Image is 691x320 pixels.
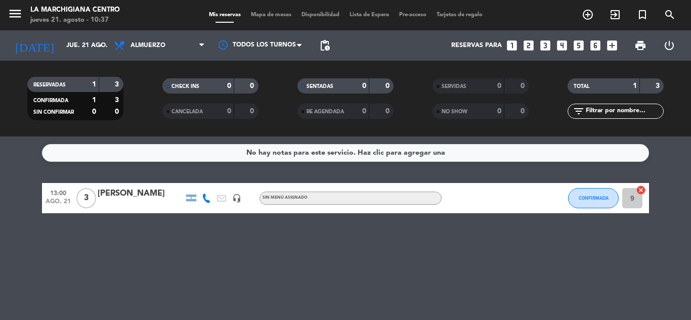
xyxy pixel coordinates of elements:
i: menu [8,6,23,21]
div: La Marchigiana Centro [30,5,120,15]
strong: 0 [497,108,501,115]
span: CONFIRMADA [579,195,609,201]
span: Pre-acceso [394,12,431,18]
span: Tarjetas de regalo [431,12,488,18]
i: add_circle_outline [582,9,594,21]
strong: 0 [250,108,256,115]
strong: 3 [656,82,662,89]
div: No hay notas para este servicio. Haz clic para agregar una [246,147,445,159]
strong: 0 [92,108,96,115]
strong: 0 [227,82,231,89]
span: Reservas para [451,42,502,49]
span: RESERVADAS [33,82,66,87]
span: SIN CONFIRMAR [33,110,74,115]
i: cancel [636,185,646,195]
span: SENTADAS [307,84,333,89]
i: power_settings_new [663,39,675,52]
i: looks_one [505,39,519,52]
span: Lista de Espera [344,12,394,18]
i: exit_to_app [609,9,621,21]
strong: 0 [250,82,256,89]
i: looks_two [522,39,535,52]
i: headset_mic [232,194,241,203]
button: menu [8,6,23,25]
i: add_box [606,39,619,52]
strong: 3 [115,97,121,104]
span: Disponibilidad [296,12,344,18]
span: ago. 21 [46,198,71,210]
i: arrow_drop_down [94,39,106,52]
i: [DATE] [8,34,61,57]
span: CANCELADA [171,109,203,114]
strong: 1 [633,82,637,89]
i: looks_4 [555,39,569,52]
span: CONFIRMADA [33,98,68,103]
i: turned_in_not [636,9,649,21]
span: Almuerzo [131,42,165,49]
span: CHECK INS [171,84,199,89]
i: filter_list [573,105,585,117]
strong: 0 [385,108,392,115]
strong: 0 [521,82,527,89]
span: pending_actions [319,39,331,52]
div: [PERSON_NAME] [98,187,184,200]
span: Mis reservas [204,12,246,18]
div: jueves 21. agosto - 10:37 [30,15,120,25]
strong: 0 [385,82,392,89]
button: CONFIRMADA [568,188,619,208]
span: 13:00 [46,187,71,198]
i: looks_6 [589,39,602,52]
i: search [664,9,676,21]
span: RE AGENDADA [307,109,344,114]
span: NO SHOW [442,109,467,114]
strong: 1 [92,97,96,104]
strong: 0 [227,108,231,115]
span: TOTAL [574,84,589,89]
div: LOG OUT [655,30,683,61]
span: Mapa de mesas [246,12,296,18]
span: SERVIDAS [442,84,466,89]
i: looks_3 [539,39,552,52]
strong: 0 [521,108,527,115]
strong: 0 [497,82,501,89]
input: Filtrar por nombre... [585,106,663,117]
span: 3 [76,188,96,208]
i: looks_5 [572,39,585,52]
strong: 3 [115,81,121,88]
span: Sin menú asignado [263,196,308,200]
strong: 1 [92,81,96,88]
strong: 0 [362,108,366,115]
strong: 0 [362,82,366,89]
span: print [634,39,646,52]
strong: 0 [115,108,121,115]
